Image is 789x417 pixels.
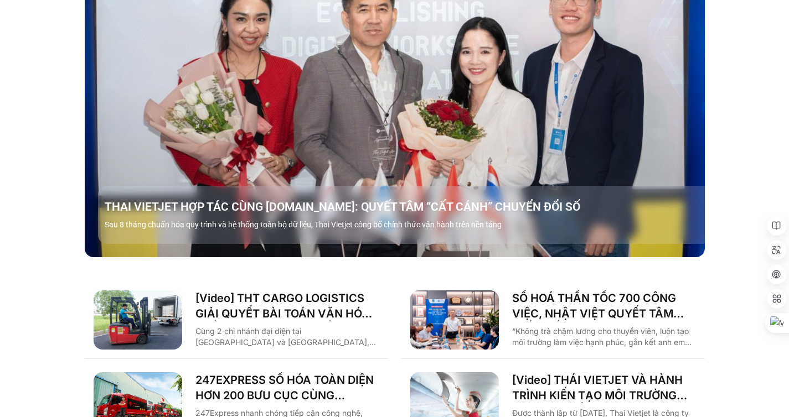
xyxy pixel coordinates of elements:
a: [Video] THT CARGO LOGISTICS GIẢI QUYẾT BÀI TOÁN VĂN HÓA NHẰM TĂNG TRƯỞNG BỀN VỮNG CÙNG BASE [195,290,379,321]
a: THAI VIETJET HỢP TÁC CÙNG [DOMAIN_NAME]: QUYẾT TÂM “CẤT CÁNH” CHUYỂN ĐỔI SỐ [105,199,711,215]
a: 247EXPRESS SỐ HÓA TOÀN DIỆN HƠN 200 BƯU CỤC CÙNG [DOMAIN_NAME] [195,372,379,403]
a: [Video] THÁI VIETJET VÀ HÀNH TRÌNH KIẾN TẠO MÔI TRƯỜNG LÀM VIỆC SỐ CÙNG [DOMAIN_NAME] [512,372,696,403]
p: Sau 8 tháng chuẩn hóa quy trình và hệ thống toàn bộ dữ liệu, Thai Vietjet công bố chính thức vận ... [105,219,711,231]
p: Cùng 2 chi nhánh đại diện tại [GEOGRAPHIC_DATA] và [GEOGRAPHIC_DATA], THT Cargo Logistics là một ... [195,326,379,348]
p: “Không trả chậm lương cho thuyền viên, luôn tạo môi trường làm việc hạnh phúc, gắn kết anh em tàu... [512,326,696,348]
a: SỐ HOÁ THẦN TỐC 700 CÔNG VIỆC, NHẬT VIỆT QUYẾT TÂM “GẮN KẾT TÀU – BỜ” [512,290,696,321]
